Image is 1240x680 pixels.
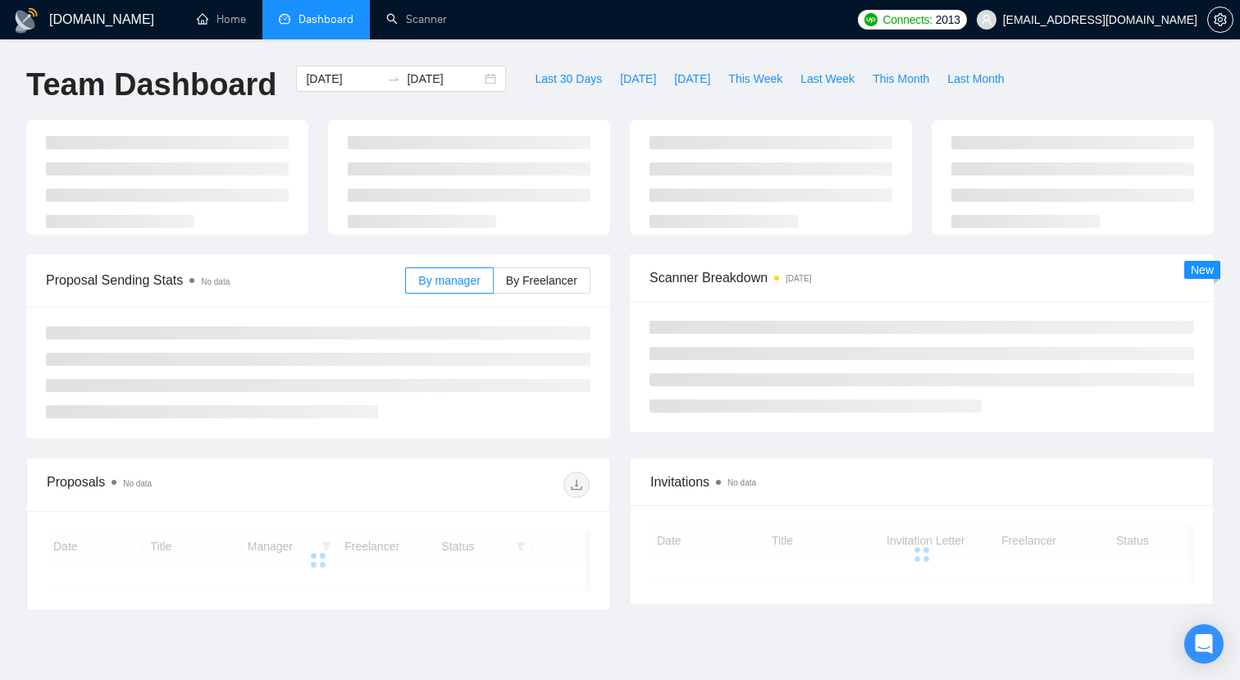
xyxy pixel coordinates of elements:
[727,478,756,487] span: No data
[1207,13,1233,26] a: setting
[46,270,405,290] span: Proposal Sending Stats
[650,472,1193,492] span: Invitations
[938,66,1013,92] button: Last Month
[873,70,929,88] span: This Month
[201,277,230,286] span: No data
[13,7,39,34] img: logo
[611,66,665,92] button: [DATE]
[387,72,400,85] span: swap-right
[791,66,864,92] button: Last Week
[650,267,1194,288] span: Scanner Breakdown
[620,70,656,88] span: [DATE]
[279,13,290,25] span: dashboard
[864,66,938,92] button: This Month
[864,13,878,26] img: upwork-logo.png
[947,70,1004,88] span: Last Month
[299,12,353,26] span: Dashboard
[674,70,710,88] span: [DATE]
[407,70,481,88] input: End date
[719,66,791,92] button: This Week
[47,472,318,498] div: Proposals
[1191,263,1214,276] span: New
[1208,13,1233,26] span: setting
[786,274,811,283] time: [DATE]
[26,66,276,104] h1: Team Dashboard
[800,70,855,88] span: Last Week
[387,72,400,85] span: to
[728,70,782,88] span: This Week
[936,11,960,29] span: 2013
[386,12,447,26] a: searchScanner
[418,274,480,287] span: By manager
[1207,7,1233,33] button: setting
[526,66,611,92] button: Last 30 Days
[1184,624,1224,664] div: Open Intercom Messenger
[535,70,602,88] span: Last 30 Days
[981,14,992,25] span: user
[665,66,719,92] button: [DATE]
[306,70,381,88] input: Start date
[506,274,577,287] span: By Freelancer
[197,12,246,26] a: homeHome
[123,479,152,488] span: No data
[882,11,932,29] span: Connects:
